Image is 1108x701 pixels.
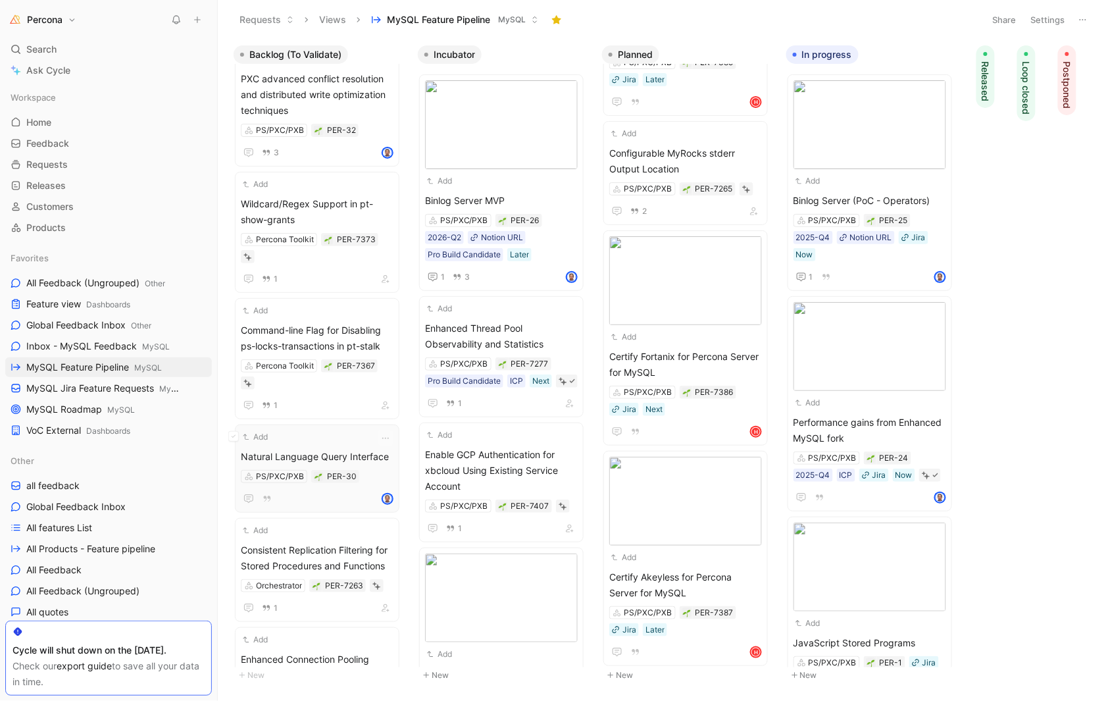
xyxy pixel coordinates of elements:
[609,457,762,546] img: 4aef5e32-164e-4642-8eec-1f7979a57a40.png
[645,623,665,636] div: Later
[695,606,734,619] div: PER-7387
[26,606,68,619] span: All quotes
[5,315,212,335] a: Global Feedback InboxOther
[1020,61,1033,115] span: Loop closed
[867,216,876,225] button: 🌱
[9,13,22,26] img: Percona
[312,581,321,590] button: 🌱
[1025,11,1071,29] button: Settings
[324,235,333,244] button: 🌱
[57,660,112,671] a: export guide
[413,39,597,690] div: IncubatorNew
[912,231,926,244] div: Jira
[793,269,816,285] button: 1
[850,231,892,244] div: Notion URL
[609,330,638,344] button: Add
[443,521,465,536] button: 1
[5,451,212,471] div: Other
[314,472,323,481] div: 🌱
[5,497,212,517] a: Global Feedback Inbox
[793,415,946,446] span: Performance gains from Enhanced MySQL fork
[440,214,488,227] div: PS/PXC/PXB
[256,233,314,246] div: Percona Toolkit
[609,145,762,177] span: Configurable MyRocks stderr Output Location
[274,402,278,409] span: 1
[425,648,454,661] button: Add
[498,359,507,369] div: 🌱
[793,193,946,209] span: Binlog Server (PoC - Operators)
[498,13,526,26] span: MySQL
[609,569,762,601] span: Certify Akeyless for Percona Server for MySQL
[26,340,170,353] span: Inbox - MySQL Feedback
[134,363,162,373] span: MySQL
[695,386,734,399] div: PER-7386
[26,179,66,192] span: Releases
[440,357,488,371] div: PS/PXC/PXB
[532,375,549,388] div: Next
[597,39,781,690] div: PlannedNew
[26,116,51,129] span: Home
[5,560,212,580] a: All Feedback
[603,230,768,446] a: AddCertify Fortanix for Percona Server for MySQLPS/PXC/PXBJiraNextH
[567,273,576,282] img: avatar
[324,236,332,244] img: 🌱
[365,10,545,30] button: MySQL Feature PipelineMySQL
[26,221,66,234] span: Products
[26,479,80,492] span: all feedback
[682,184,692,194] div: 🌱
[895,469,913,482] div: Now
[86,299,130,309] span: Dashboards
[880,656,903,669] div: PER-1
[26,137,69,150] span: Feedback
[481,231,523,244] div: Notion URL
[26,500,126,513] span: Global Feedback Inbox
[936,493,945,502] img: avatar
[793,617,822,630] button: Add
[11,91,56,104] span: Workspace
[793,396,822,409] button: Add
[751,648,761,657] div: H
[26,319,151,332] span: Global Feedback Inbox
[971,39,1000,690] div: Released
[425,428,454,442] button: Add
[235,425,399,513] a: AddNatural Language Query InterfacePS/PXC/PXBavatar
[682,608,692,617] button: 🌱
[796,248,813,261] div: Now
[499,361,507,369] img: 🌱
[26,200,74,213] span: Customers
[315,127,322,135] img: 🌱
[425,80,578,169] img: ac0e8aae-dda1-4ebc-a4cd-af4e2749d8ea.jpg
[5,113,212,132] a: Home
[867,658,876,667] div: 🌱
[313,583,320,590] img: 🌱
[259,398,280,413] button: 1
[383,148,392,157] img: avatar
[458,525,462,532] span: 1
[781,39,965,690] div: In progressNew
[324,361,333,371] button: 🌱
[498,216,507,225] button: 🌱
[26,403,135,417] span: MySQL Roadmap
[235,47,399,167] a: AddPXC advanced conflict resolution and distributed write optimization techniquesPS/PXC/PXB3avatar
[13,642,205,658] div: Cycle will shut down on the [DATE].
[976,45,995,108] button: Released
[387,13,490,26] span: MySQL Feature Pipeline
[5,539,212,559] a: All Products - Feature pipeline
[313,10,352,30] button: Views
[624,386,672,399] div: PS/PXC/PXB
[510,375,523,388] div: ICP
[337,233,376,246] div: PER-7373
[511,500,549,513] div: PER-7407
[315,473,322,481] img: 🌱
[793,302,946,391] img: ae78dd2b-6624-4971-9b0f-63e89102a08e.png
[1017,45,1036,121] button: Loop closed
[5,39,212,59] div: Search
[419,74,584,291] a: AddBinlog Server MVPPS/PXC/PXB2026-Q2Notion URLPro Build CandidateLater13avatar
[809,273,813,281] span: 1
[434,48,475,61] span: Incubator
[788,74,952,291] a: AddBinlog Server (PoC - Operators)PS/PXC/PXB2025-Q4Notion URLJiraNow1avatar
[26,424,130,438] span: VoC External
[314,126,323,135] button: 🌱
